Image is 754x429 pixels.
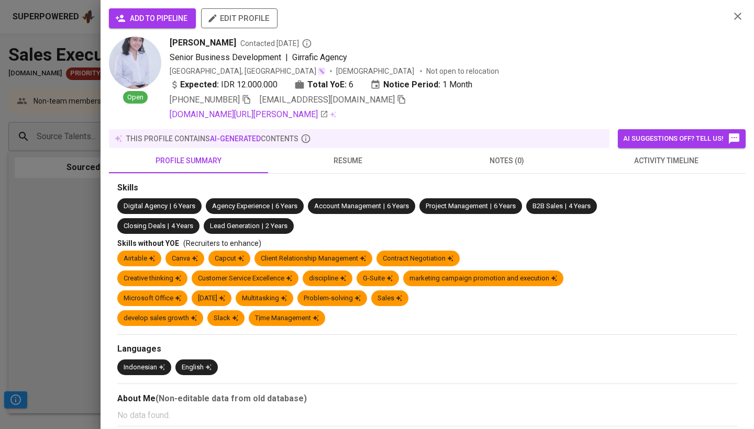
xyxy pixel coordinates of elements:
div: About Me [117,392,737,405]
div: Airtable [124,254,155,264]
button: AI suggestions off? Tell us! [618,129,746,148]
span: [DEMOGRAPHIC_DATA] [336,66,416,76]
button: add to pipeline [109,8,196,28]
div: develop sales growth [124,313,197,323]
span: AI suggestions off? Tell us! [623,132,740,145]
div: Multitasking [242,293,287,303]
a: [DOMAIN_NAME][URL][PERSON_NAME] [170,108,328,121]
div: Contract Negotiation [383,254,453,264]
span: | [383,201,385,211]
div: Canva [172,254,198,264]
div: Client Relationship Management [261,254,366,264]
div: Capcut [215,254,244,264]
span: | [272,201,273,211]
span: | [170,201,171,211]
span: Girrafic Agency [292,52,347,62]
b: (Non-editable data from old database) [156,393,307,403]
div: Microsoft Office [124,293,181,303]
b: Total YoE: [307,78,347,91]
div: marketing campaign promotion and execution [409,274,557,284]
span: | [262,221,263,231]
span: | [168,221,169,231]
span: Skills without YOE [117,239,179,247]
button: edit profile [201,8,278,28]
span: (Recruiters to enhance) [183,239,261,247]
div: Customer Service Excellence [198,274,292,284]
div: G-Suite [363,274,393,284]
span: [PERSON_NAME] [170,37,236,49]
span: 6 [349,78,353,91]
span: Closing Deals [124,222,165,230]
span: | [490,201,492,211]
span: [EMAIL_ADDRESS][DOMAIN_NAME] [260,95,395,105]
span: | [285,51,288,64]
span: Account Management [314,202,381,210]
span: 6 Years [275,202,297,210]
span: add to pipeline [117,12,187,25]
p: this profile contains contents [126,133,298,144]
span: resume [274,154,421,167]
div: [GEOGRAPHIC_DATA], [GEOGRAPHIC_DATA] [170,66,326,76]
p: No data found. [117,409,737,422]
span: Lead Generation [210,222,260,230]
div: Tịme Management [255,313,319,323]
span: [PHONE_NUMBER] [170,95,240,105]
span: 6 Years [494,202,516,210]
span: 2 Years [265,222,287,230]
b: Expected: [180,78,219,91]
b: Notice Period: [383,78,440,91]
span: 4 Years [569,202,591,210]
div: 1 Month [370,78,472,91]
div: Creative thinking [124,274,181,284]
a: edit profile [201,14,278,22]
span: Agency Experience [212,202,270,210]
div: Problem-solving [304,293,361,303]
div: English [182,363,212,372]
span: 6 Years [173,202,195,210]
span: edit profile [209,12,269,25]
div: [DATE] [198,293,225,303]
div: Slack [214,313,238,323]
span: Digital Agency [124,202,168,210]
div: Indonesian [124,363,165,372]
svg: By Batam recruiter [302,38,312,49]
span: notes (0) [434,154,580,167]
span: 6 Years [387,202,409,210]
span: B2B Sales [533,202,563,210]
span: profile summary [115,154,262,167]
div: Languages [117,343,737,355]
img: magic_wand.svg [317,67,326,75]
span: | [565,201,567,211]
div: discipline [309,274,346,284]
p: Not open to relocation [426,66,499,76]
img: 960851ad4a5874cca14094b87bca3395.jpg [109,37,161,89]
span: Project Management [426,202,488,210]
span: 4 Years [171,222,193,230]
div: Skills [117,182,737,194]
span: Open [123,93,148,103]
div: Sales [378,293,402,303]
span: Senior Business Development [170,52,281,62]
span: Contacted [DATE] [240,38,312,49]
span: AI-generated [210,134,261,143]
div: IDR 12.000.000 [170,78,278,91]
span: activity timeline [593,154,739,167]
